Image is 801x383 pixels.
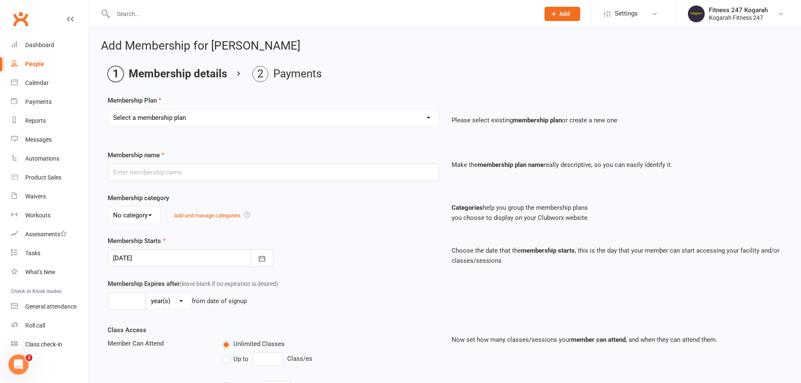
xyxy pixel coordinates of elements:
[25,117,46,124] div: Reports
[25,136,52,143] div: Messages
[25,193,46,200] div: Waivers
[452,204,483,211] strong: Categories
[180,280,278,287] span: (leave blank if no expiration is desired)
[11,225,89,244] a: Assessments
[11,55,89,74] a: People
[108,66,227,82] li: Membership details
[11,149,89,168] a: Automations
[25,231,67,238] div: Assessments
[11,74,89,92] a: Calendar
[25,42,54,48] div: Dashboard
[25,98,52,105] div: Payments
[11,335,89,354] a: Class kiosk mode
[174,212,241,219] a: Add and manage categories
[709,6,768,14] div: Fitness 247 Kogarah
[25,155,59,162] div: Automations
[11,263,89,282] a: What's New
[452,115,783,125] p: Please select existing or create a new one
[108,325,146,335] label: Class Access
[233,339,285,348] span: Unlimited Classes
[25,303,77,310] div: General attendance
[11,297,89,316] a: General attendance kiosk mode
[545,7,580,21] button: Add
[11,92,89,111] a: Payments
[108,193,169,203] label: Membership category
[26,354,32,361] span: 2
[25,269,56,275] div: What's New
[108,236,166,246] label: Membership Starts
[452,335,783,345] p: Now set how many classes/sessions your , and when they can attend them.
[8,354,29,375] iframe: Intercom live chat
[709,14,768,21] div: Kogarah Fitness 247
[25,174,61,181] div: Product Sales
[452,203,783,223] p: help you group the membership plans you choose to display on your Clubworx website
[108,279,278,289] label: Membership Expires after
[192,296,247,306] div: from date of signup
[101,40,789,53] h2: Add Membership for [PERSON_NAME]
[11,187,89,206] a: Waivers
[559,11,570,17] span: Add
[108,164,439,181] input: Enter membership name
[108,95,161,106] label: Membership Plan
[513,116,562,124] strong: membership plan
[11,244,89,263] a: Tasks
[25,341,62,348] div: Class check-in
[11,111,89,130] a: Reports
[688,5,705,22] img: thumb_image1749097489.png
[571,336,626,343] strong: member can attend
[452,160,783,170] p: Make the really descriptive, so you can easily identify it.
[478,161,544,169] strong: membership plan name
[25,79,49,86] div: Calendar
[25,250,40,256] div: Tasks
[25,322,45,329] div: Roll call
[25,61,44,67] div: People
[11,206,89,225] a: Workouts
[111,8,534,20] input: Search...
[108,150,164,160] label: Membership name
[11,36,89,55] a: Dashboard
[252,66,322,82] li: Payments
[10,8,31,29] a: Clubworx
[452,246,783,266] p: Choose the date that the , this is the day that your member can start accessing your facility and...
[521,247,575,254] strong: membership starts
[25,212,50,219] div: Workouts
[11,168,89,187] a: Product Sales
[615,4,638,23] span: Settings
[11,316,89,335] a: Roll call
[101,338,216,349] div: Member Can Attend
[222,352,439,366] div: Class/es
[233,354,248,363] span: Up to
[11,130,89,149] a: Messages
